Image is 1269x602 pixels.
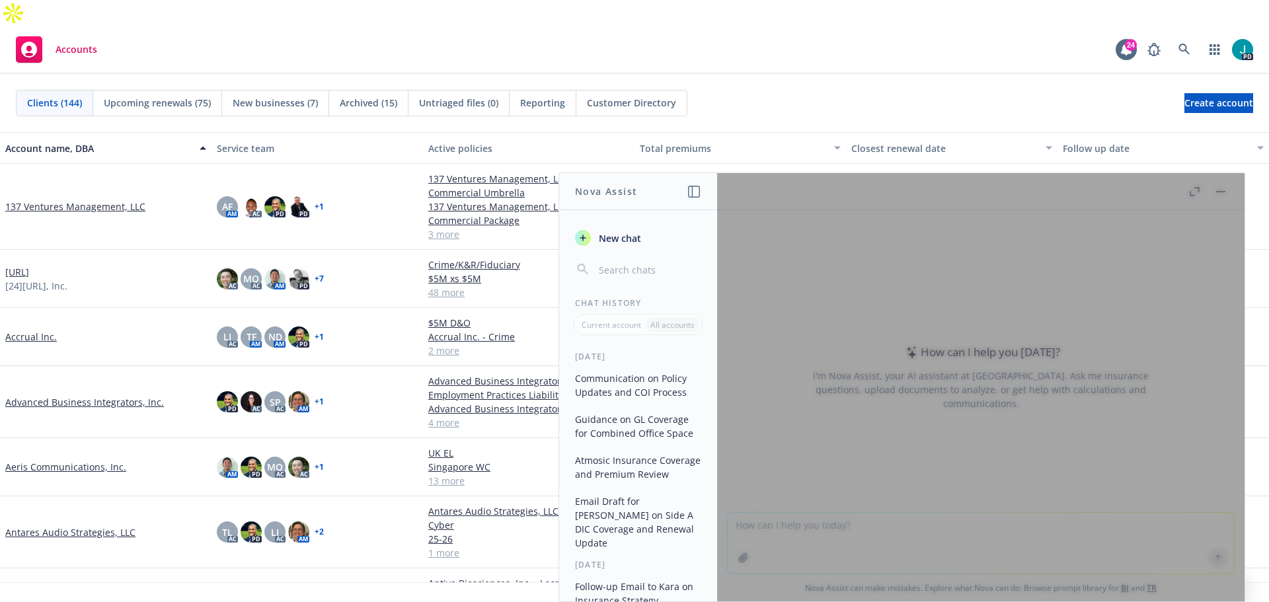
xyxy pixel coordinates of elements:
[640,141,826,155] div: Total premiums
[1232,39,1253,60] img: photo
[1171,36,1198,63] a: Search
[5,265,29,279] a: [URL]
[428,330,629,344] a: Accrual Inc. - Crime
[419,96,498,110] span: Untriaged files (0)
[520,96,565,110] span: Reporting
[570,408,707,444] button: Guidance on GL Coverage for Combined Office Space
[288,196,309,217] img: photo
[5,200,145,213] a: 137 Ventures Management, LLC
[596,260,701,279] input: Search chats
[846,132,1057,164] button: Closest renewal date
[222,200,233,213] span: AF
[5,525,135,539] a: Antares Audio Strategies, LLC
[241,521,262,543] img: photo
[650,319,695,330] p: All accounts
[428,576,629,590] a: Antiva Biosciences, Inc. - Local Placement
[428,200,629,227] a: 137 Ventures Management, LLC - Commercial Package
[271,525,279,539] span: LI
[570,490,707,554] button: Email Draft for [PERSON_NAME] on Side A DIC Coverage and Renewal Update
[428,474,629,488] a: 13 more
[5,279,67,293] span: [24][URL], Inc.
[264,268,286,289] img: photo
[288,391,309,412] img: photo
[211,132,423,164] button: Service team
[241,196,262,217] img: photo
[222,525,233,539] span: TL
[270,395,281,409] span: SP
[428,172,629,200] a: 137 Ventures Management, LLC - Commercial Umbrella
[634,132,846,164] button: Total premiums
[587,96,676,110] span: Customer Directory
[428,285,629,299] a: 48 more
[247,330,256,344] span: TF
[1184,91,1253,116] span: Create account
[315,333,324,341] a: + 1
[428,504,629,532] a: Antares Audio Strategies, LLC - E&O with Cyber
[559,559,717,570] div: [DATE]
[851,141,1038,155] div: Closest renewal date
[315,275,324,283] a: + 7
[288,457,309,478] img: photo
[570,449,707,485] button: Atmosic Insurance Coverage and Premium Review
[340,96,397,110] span: Archived (15)
[428,532,629,546] a: 25-26
[315,463,324,471] a: + 1
[570,226,707,250] button: New chat
[559,351,717,362] div: [DATE]
[559,297,717,309] div: Chat History
[104,96,211,110] span: Upcoming renewals (75)
[315,203,324,211] a: + 1
[223,330,231,344] span: LI
[1141,36,1167,63] a: Report a Bug
[428,416,629,430] a: 4 more
[570,367,707,403] button: Communication on Policy Updates and COI Process
[5,460,126,474] a: Aeris Communications, Inc.
[423,132,634,164] button: Active policies
[288,268,309,289] img: photo
[1063,141,1249,155] div: Follow up date
[288,326,309,348] img: photo
[268,330,282,344] span: ND
[217,141,418,155] div: Service team
[428,546,629,560] a: 1 more
[315,528,324,536] a: + 2
[27,96,82,110] span: Clients (144)
[428,460,629,474] a: Singapore WC
[428,227,629,241] a: 3 more
[11,31,102,68] a: Accounts
[217,268,238,289] img: photo
[1125,39,1137,51] div: 24
[428,258,629,272] a: Crime/K&R/Fiduciary
[5,395,164,409] a: Advanced Business Integrators, Inc.
[428,316,629,330] a: $5M D&O
[264,196,286,217] img: photo
[428,446,629,460] a: UK EL
[428,141,629,155] div: Active policies
[1202,36,1228,63] a: Switch app
[241,457,262,478] img: photo
[233,96,318,110] span: New businesses (7)
[5,141,192,155] div: Account name, DBA
[582,319,641,330] p: Current account
[428,344,629,357] a: 2 more
[288,521,309,543] img: photo
[241,391,262,412] img: photo
[1057,132,1269,164] button: Follow up date
[217,391,238,412] img: photo
[596,231,641,245] span: New chat
[428,272,629,285] a: $5M xs $5M
[1184,93,1253,113] a: Create account
[5,330,57,344] a: Accrual Inc.
[217,457,238,478] img: photo
[315,398,324,406] a: + 1
[56,44,97,55] span: Accounts
[267,460,283,474] span: MQ
[428,402,629,416] a: Advanced Business Integrators, Inc. - Cyber
[243,272,259,285] span: MQ
[428,374,629,402] a: Advanced Business Integrators, Inc. - Employment Practices Liability
[575,184,637,198] h1: Nova Assist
